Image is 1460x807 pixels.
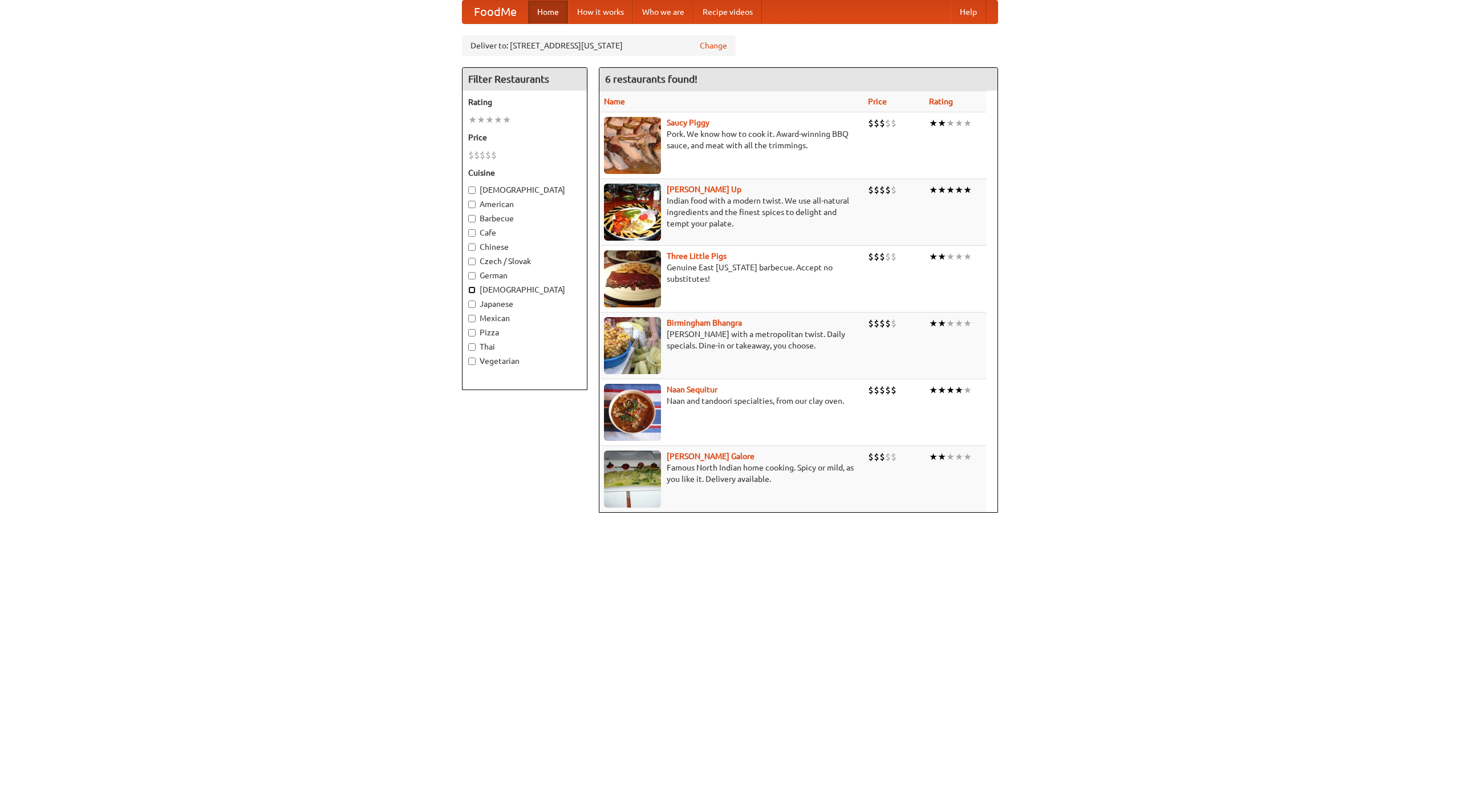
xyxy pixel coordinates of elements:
[929,317,938,330] li: ★
[468,315,476,322] input: Mexican
[868,97,887,106] a: Price
[468,215,476,222] input: Barbecue
[468,184,581,196] label: [DEMOGRAPHIC_DATA]
[955,451,963,463] li: ★
[963,117,972,129] li: ★
[604,195,859,229] p: Indian food with a modern twist. We use all-natural ingredients and the finest spices to delight ...
[468,286,476,294] input: [DEMOGRAPHIC_DATA]
[885,384,891,396] li: $
[633,1,693,23] a: Who we are
[485,113,494,126] li: ★
[879,250,885,263] li: $
[468,313,581,324] label: Mexican
[929,97,953,106] a: Rating
[468,227,581,238] label: Cafe
[868,250,874,263] li: $
[868,384,874,396] li: $
[468,343,476,351] input: Thai
[885,451,891,463] li: $
[480,149,485,161] li: $
[868,451,874,463] li: $
[885,117,891,129] li: $
[604,128,859,151] p: Pork. We know how to cook it. Award-winning BBQ sauce, and meat with all the trimmings.
[604,97,625,106] a: Name
[468,241,581,253] label: Chinese
[885,184,891,196] li: $
[868,184,874,196] li: $
[502,113,511,126] li: ★
[604,317,661,374] img: bhangra.jpg
[891,250,897,263] li: $
[667,185,741,194] a: [PERSON_NAME] Up
[604,117,661,174] img: saucy.jpg
[700,40,727,51] a: Change
[491,149,497,161] li: $
[955,384,963,396] li: ★
[938,317,946,330] li: ★
[468,301,476,308] input: Japanese
[468,244,476,251] input: Chinese
[955,117,963,129] li: ★
[879,317,885,330] li: $
[946,184,955,196] li: ★
[468,270,581,281] label: German
[891,117,897,129] li: $
[494,113,502,126] li: ★
[938,250,946,263] li: ★
[604,329,859,351] p: [PERSON_NAME] with a metropolitan twist. Daily specials. Dine-in or takeaway, you choose.
[929,451,938,463] li: ★
[879,184,885,196] li: $
[868,317,874,330] li: $
[874,184,879,196] li: $
[463,68,587,91] h4: Filter Restaurants
[693,1,762,23] a: Recipe videos
[938,117,946,129] li: ★
[468,329,476,336] input: Pizza
[951,1,986,23] a: Help
[929,184,938,196] li: ★
[868,117,874,129] li: $
[874,117,879,129] li: $
[468,201,476,208] input: American
[946,451,955,463] li: ★
[946,317,955,330] li: ★
[468,327,581,338] label: Pizza
[963,384,972,396] li: ★
[874,384,879,396] li: $
[874,451,879,463] li: $
[468,358,476,365] input: Vegetarian
[667,318,742,327] b: Birmingham Bhangra
[474,149,480,161] li: $
[891,317,897,330] li: $
[891,384,897,396] li: $
[955,250,963,263] li: ★
[528,1,568,23] a: Home
[955,317,963,330] li: ★
[667,385,717,394] a: Naan Sequitur
[468,341,581,352] label: Thai
[879,117,885,129] li: $
[468,258,476,265] input: Czech / Slovak
[955,184,963,196] li: ★
[667,452,755,461] a: [PERSON_NAME] Galore
[885,317,891,330] li: $
[604,262,859,285] p: Genuine East [US_STATE] barbecue. Accept no substitutes!
[963,317,972,330] li: ★
[604,451,661,508] img: currygalore.jpg
[667,118,709,127] b: Saucy Piggy
[874,317,879,330] li: $
[468,167,581,179] h5: Cuisine
[929,250,938,263] li: ★
[929,117,938,129] li: ★
[468,213,581,224] label: Barbecue
[468,355,581,367] label: Vegetarian
[468,298,581,310] label: Japanese
[468,132,581,143] h5: Price
[468,272,476,279] input: German
[604,395,859,407] p: Naan and tandoori specialties, from our clay oven.
[604,184,661,241] img: curryup.jpg
[468,113,477,126] li: ★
